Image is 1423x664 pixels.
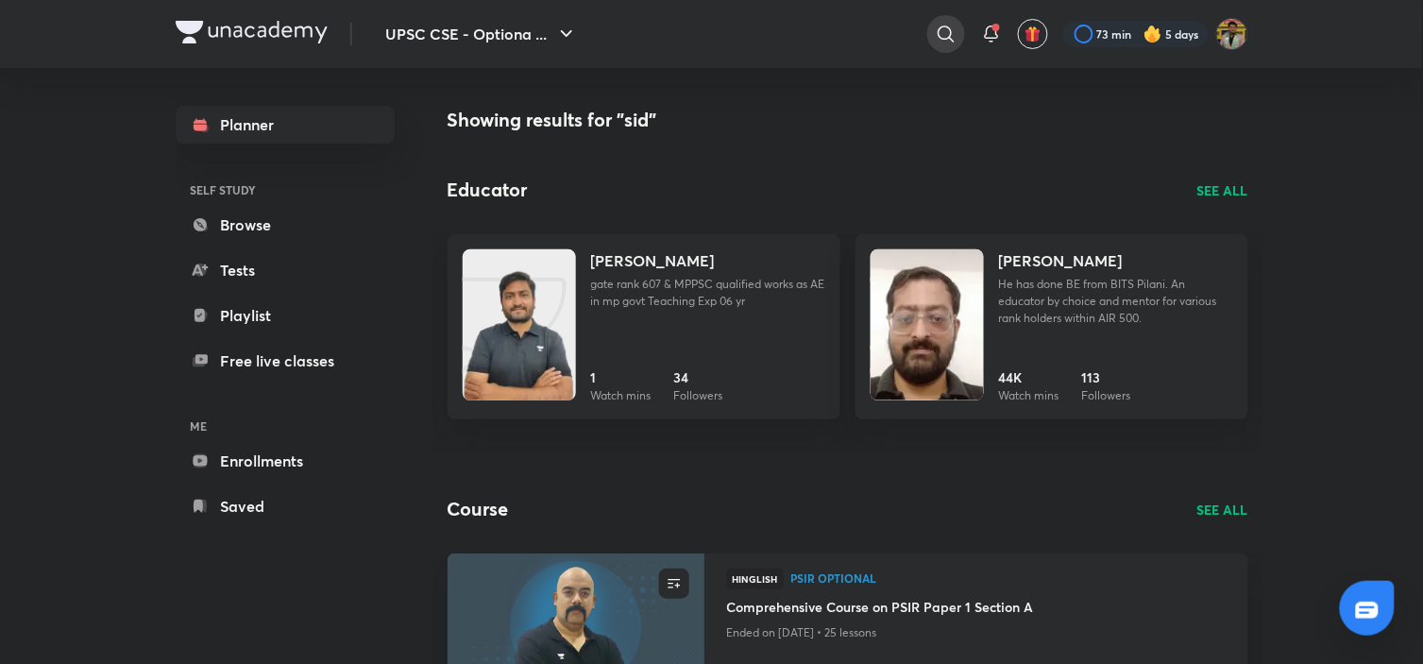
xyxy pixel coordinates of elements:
h4: [PERSON_NAME] [591,249,715,272]
a: SEE ALL [1197,180,1248,200]
button: avatar [1018,19,1048,49]
span: Hinglish [727,569,784,589]
p: He has done BE from BITS Pilani. An educator by choice and mentor for various rank holders within... [999,276,1233,327]
h4: [PERSON_NAME] [999,249,1123,272]
img: Unacademy [871,249,984,400]
p: Followers [1082,387,1131,404]
h4: Showing results for "sid" [448,106,1248,134]
h6: SELF STUDY [176,174,395,206]
img: avatar [1025,26,1042,43]
a: PSIR Optional [791,572,1226,586]
h2: Course [448,495,509,523]
h6: 113 [1082,367,1131,387]
h6: 44K [999,367,1059,387]
button: UPSC CSE - Optiona ... [375,15,589,53]
h2: Educator [448,176,528,204]
a: Playlist [176,297,395,334]
p: Watch mins [591,387,652,404]
h6: 34 [674,367,723,387]
a: SEE ALL [1197,500,1248,519]
a: Enrollments [176,442,395,480]
p: gate rank 607 & MPPSC qualified works as AE in mp govt Teaching Exp 06 yr [591,276,825,310]
img: streak [1143,25,1162,43]
p: Watch mins [999,387,1059,404]
a: Planner [176,106,395,144]
a: Unacademy[PERSON_NAME]gate rank 607 & MPPSC qualified works as AE in mp govt Teaching Exp 06 yr1W... [448,234,840,419]
a: Browse [176,206,395,244]
a: Free live classes [176,342,395,380]
h6: 1 [591,367,652,387]
p: Ended on [DATE] • 25 lessons [727,621,1226,645]
span: PSIR Optional [791,572,1226,584]
img: Company Logo [176,21,328,43]
h6: ME [176,410,395,442]
a: Comprehensive Course on PSIR Paper 1 Section A [727,597,1226,621]
p: Followers [674,387,723,404]
img: Akshat Tiwari [1216,18,1248,50]
a: Unacademy[PERSON_NAME]He has done BE from BITS Pilani. An educator by choice and mentor for vario... [855,234,1248,419]
a: Company Logo [176,21,328,48]
a: Saved [176,487,395,525]
a: Tests [176,251,395,289]
img: Unacademy [463,268,576,419]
